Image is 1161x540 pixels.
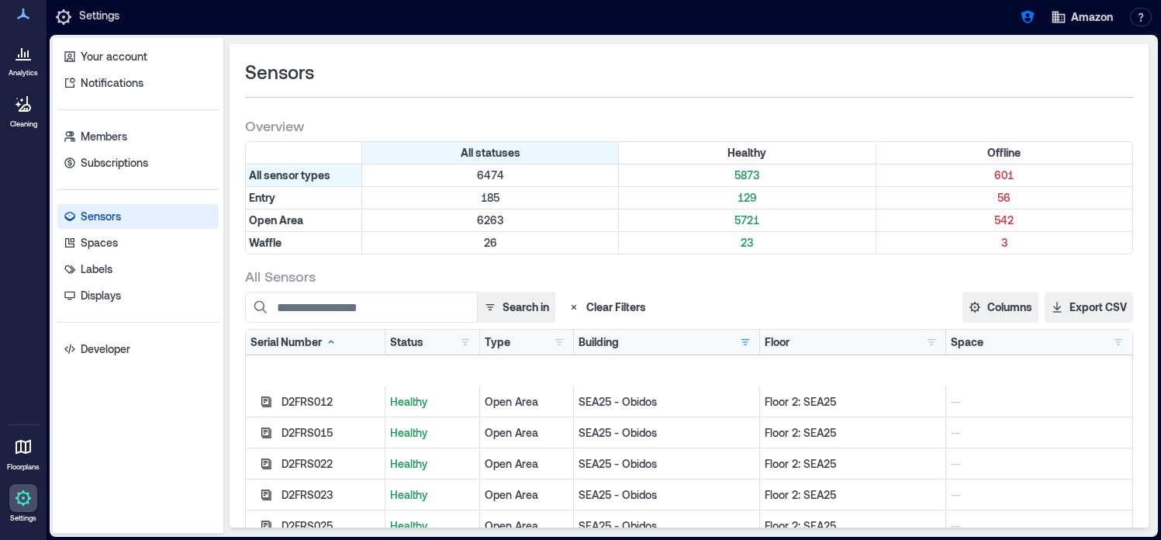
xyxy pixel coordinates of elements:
button: Search in [477,292,555,323]
button: Export CSV [1045,292,1133,323]
div: Filter by Type: Waffle & Status: Healthy [619,232,876,254]
a: Displays [57,283,219,308]
p: Healthy [390,425,475,441]
p: Sensors [81,209,121,224]
button: Clear Filters [561,292,652,323]
div: Space [951,334,983,350]
p: 6263 [365,213,615,228]
p: Healthy [390,456,475,472]
a: Sensors [57,204,219,229]
p: Healthy [390,394,475,410]
div: Filter by Type: Entry & Status: Healthy [619,187,876,209]
div: Filter by Status: Offline [876,142,1132,164]
p: Floorplans [7,462,40,472]
p: Spaces [81,235,118,251]
p: 3 [879,235,1129,251]
p: 5721 [622,213,872,228]
div: D2FRS022 [282,456,380,472]
p: Healthy [390,518,475,534]
div: Serial Number [251,334,337,350]
a: Cleaning [4,85,43,133]
p: -- [951,425,1128,441]
div: Filter by Type: Entry [246,187,362,209]
p: -- [951,518,1128,534]
p: Members [81,129,127,144]
a: Developer [57,337,219,362]
p: Floor 2: SEA25 [765,456,941,472]
p: 185 [365,190,615,206]
p: SEA25 - Obidos [579,456,755,472]
p: 542 [879,213,1129,228]
p: Floor 2: SEA25 [765,487,941,503]
p: Analytics [9,68,38,78]
p: 26 [365,235,615,251]
span: Sensors [245,60,314,85]
div: Open Area [485,394,569,410]
a: Spaces [57,230,219,255]
a: Members [57,124,219,149]
div: D2FRS023 [282,487,380,503]
div: Floor [765,334,790,350]
p: Floor 2: SEA25 [765,394,941,410]
div: Type [485,334,510,350]
p: SEA25 - Obidos [579,518,755,534]
div: Open Area [485,518,569,534]
div: D2FRS025 [282,518,380,534]
div: All statuses [362,142,619,164]
p: -- [951,394,1128,410]
div: D2FRS015 [282,425,380,441]
p: Notifications [81,75,143,91]
a: Floorplans [2,428,44,476]
a: Settings [5,479,42,528]
p: SEA25 - Obidos [579,394,755,410]
a: Subscriptions [57,151,219,175]
p: Subscriptions [81,155,148,171]
div: Open Area [485,425,569,441]
p: 601 [879,168,1129,183]
div: Filter by Type: Open Area & Status: Healthy [619,209,876,231]
span: Overview [245,116,304,135]
p: 56 [879,190,1129,206]
p: Floor 2: SEA25 [765,425,941,441]
span: All Sensors [245,267,316,286]
div: Building [579,334,619,350]
div: All sensor types [246,164,362,186]
div: Filter by Type: Entry & Status: Offline [876,187,1132,209]
div: Filter by Type: Open Area [246,209,362,231]
p: Your account [81,49,147,64]
p: -- [951,456,1128,472]
button: Columns [962,292,1038,323]
p: Displays [81,288,121,303]
div: Filter by Status: Healthy [619,142,876,164]
div: Filter by Type: Waffle & Status: Offline [876,232,1132,254]
a: Your account [57,44,219,69]
p: -- [951,487,1128,503]
div: D2FRS012 [282,394,380,410]
button: Amazon [1046,5,1118,29]
p: Cleaning [10,119,37,129]
div: Open Area [485,456,569,472]
p: Healthy [390,487,475,503]
div: Filter by Type: Waffle [246,232,362,254]
a: Labels [57,257,219,282]
p: Settings [79,8,119,26]
a: Analytics [4,34,43,82]
p: Developer [81,341,130,357]
p: SEA25 - Obidos [579,425,755,441]
p: 6474 [365,168,615,183]
p: SEA25 - Obidos [579,487,755,503]
div: Status [390,334,423,350]
p: Floor 2: SEA25 [765,518,941,534]
p: 5873 [622,168,872,183]
div: Open Area [485,487,569,503]
p: Settings [10,514,36,523]
span: Amazon [1071,9,1113,25]
p: 129 [622,190,872,206]
p: 23 [622,235,872,251]
p: Labels [81,261,112,277]
a: Notifications [57,71,219,95]
div: Filter by Type: Open Area & Status: Offline [876,209,1132,231]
